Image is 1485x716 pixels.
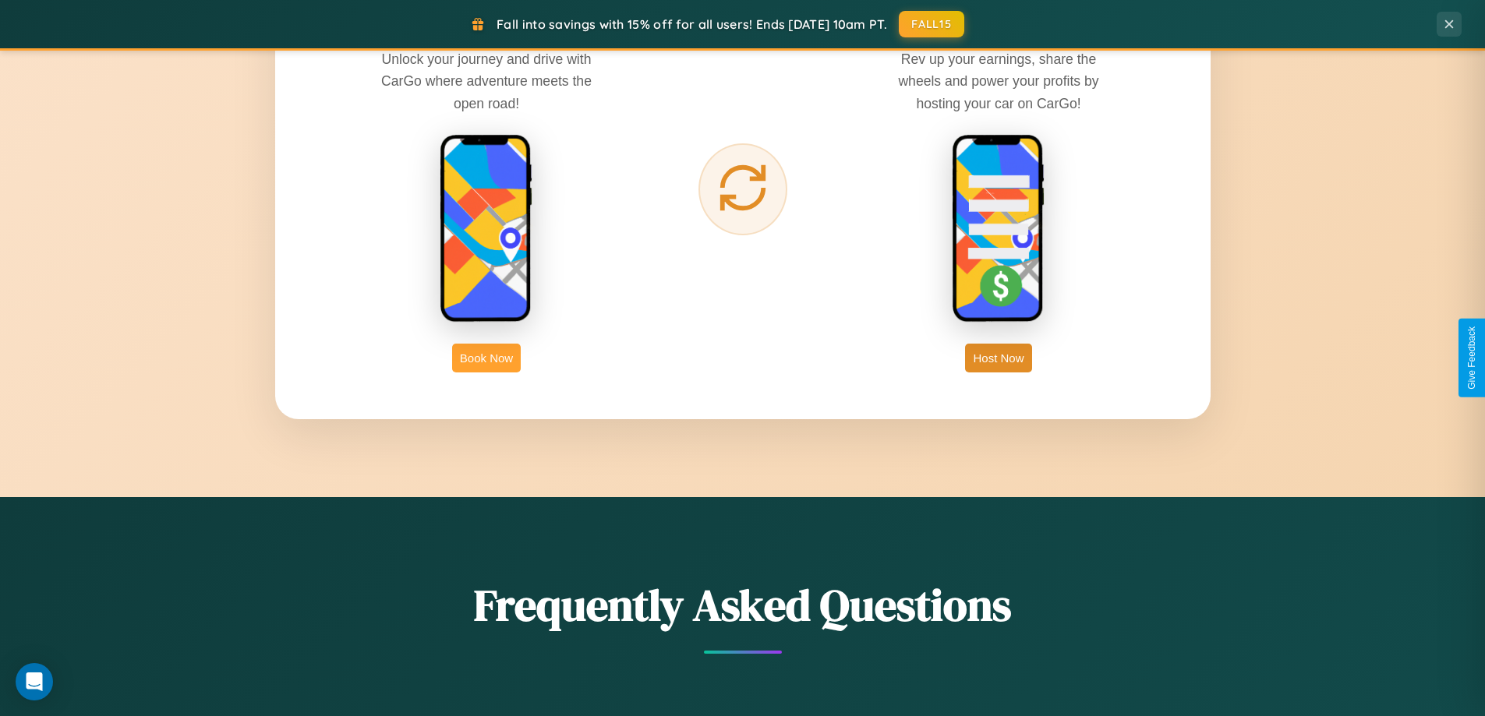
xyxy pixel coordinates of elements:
img: rent phone [440,134,533,324]
button: Host Now [965,344,1031,372]
button: FALL15 [899,11,964,37]
span: Fall into savings with 15% off for all users! Ends [DATE] 10am PT. [497,16,887,32]
img: host phone [952,134,1045,324]
h2: Frequently Asked Questions [275,575,1211,635]
div: Give Feedback [1466,326,1477,390]
button: Book Now [452,344,521,372]
p: Unlock your journey and drive with CarGo where adventure meets the open road! [369,48,603,114]
div: Open Intercom Messenger [16,663,53,700]
p: Rev up your earnings, share the wheels and power your profits by hosting your car on CarGo! [882,48,1116,114]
